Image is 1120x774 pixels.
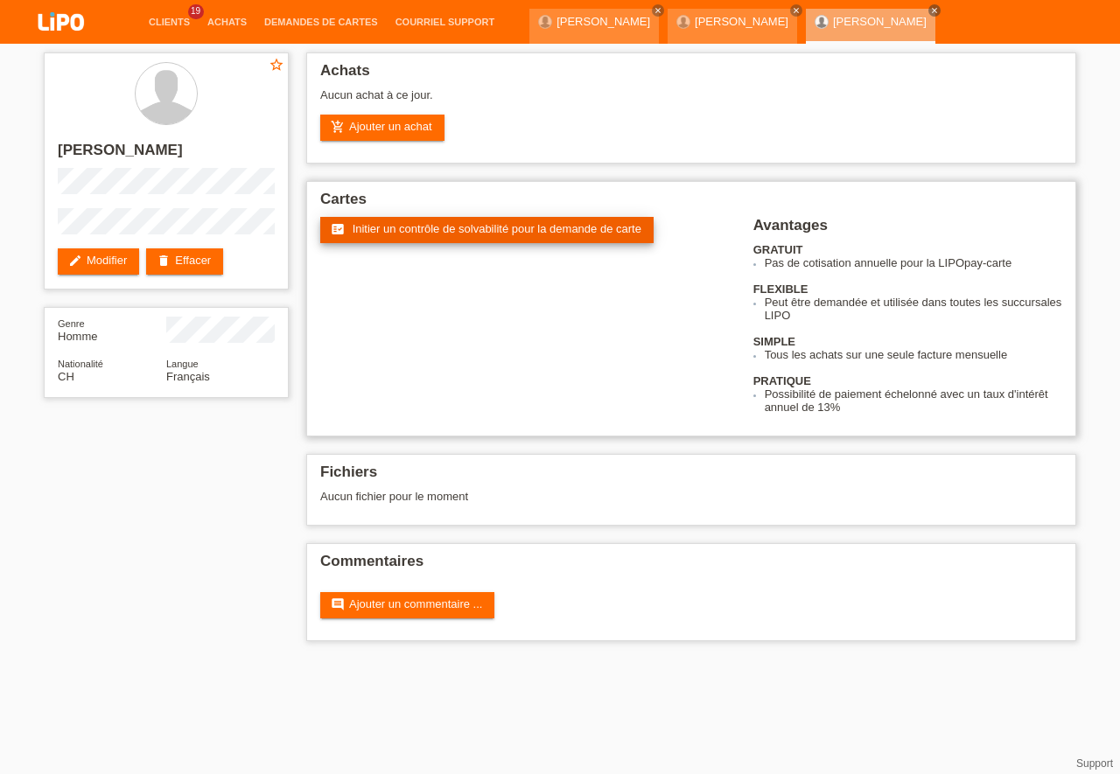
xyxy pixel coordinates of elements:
[188,4,204,19] span: 19
[652,4,664,17] a: close
[320,592,494,618] a: commentAjouter un commentaire ...
[833,15,927,28] a: [PERSON_NAME]
[930,6,939,15] i: close
[331,597,345,611] i: comment
[790,4,802,17] a: close
[792,6,801,15] i: close
[320,490,855,503] div: Aucun fichier pour le moment
[146,248,223,275] a: deleteEffacer
[17,36,105,49] a: LIPO pay
[753,374,811,387] b: PRATIQUE
[765,256,1062,269] li: Pas de cotisation annuelle pour la LIPOpay-carte
[320,62,1062,88] h2: Achats
[556,15,650,28] a: [PERSON_NAME]
[928,4,941,17] a: close
[58,370,74,383] span: Suisse
[58,248,139,275] a: editModifier
[255,17,387,27] a: Demandes de cartes
[320,217,654,243] a: fact_check Initier un contrôle de solvabilité pour la demande de carte
[269,57,284,75] a: star_border
[140,17,199,27] a: Clients
[331,222,345,236] i: fact_check
[753,243,803,256] b: GRATUIT
[320,191,1062,217] h2: Cartes
[765,348,1062,361] li: Tous les achats sur une seule facture mensuelle
[387,17,503,27] a: Courriel Support
[68,254,82,268] i: edit
[157,254,171,268] i: delete
[753,335,795,348] b: SIMPLE
[58,359,103,369] span: Nationalité
[695,15,788,28] a: [PERSON_NAME]
[199,17,255,27] a: Achats
[166,370,210,383] span: Français
[331,120,345,134] i: add_shopping_cart
[320,464,1062,490] h2: Fichiers
[753,282,808,296] b: FLEXIBLE
[765,296,1062,322] li: Peut être demandée et utilisée dans toutes les succursales LIPO
[353,222,641,235] span: Initier un contrôle de solvabilité pour la demande de carte
[654,6,662,15] i: close
[765,387,1062,414] li: Possibilité de paiement échelonné avec un taux d'intérêt annuel de 13%
[320,115,444,141] a: add_shopping_cartAjouter un achat
[753,217,1062,243] h2: Avantages
[58,142,275,168] h2: [PERSON_NAME]
[320,553,1062,579] h2: Commentaires
[269,57,284,73] i: star_border
[166,359,199,369] span: Langue
[320,88,1062,115] div: Aucun achat à ce jour.
[58,317,166,343] div: Homme
[1076,757,1113,770] a: Support
[58,318,85,329] span: Genre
